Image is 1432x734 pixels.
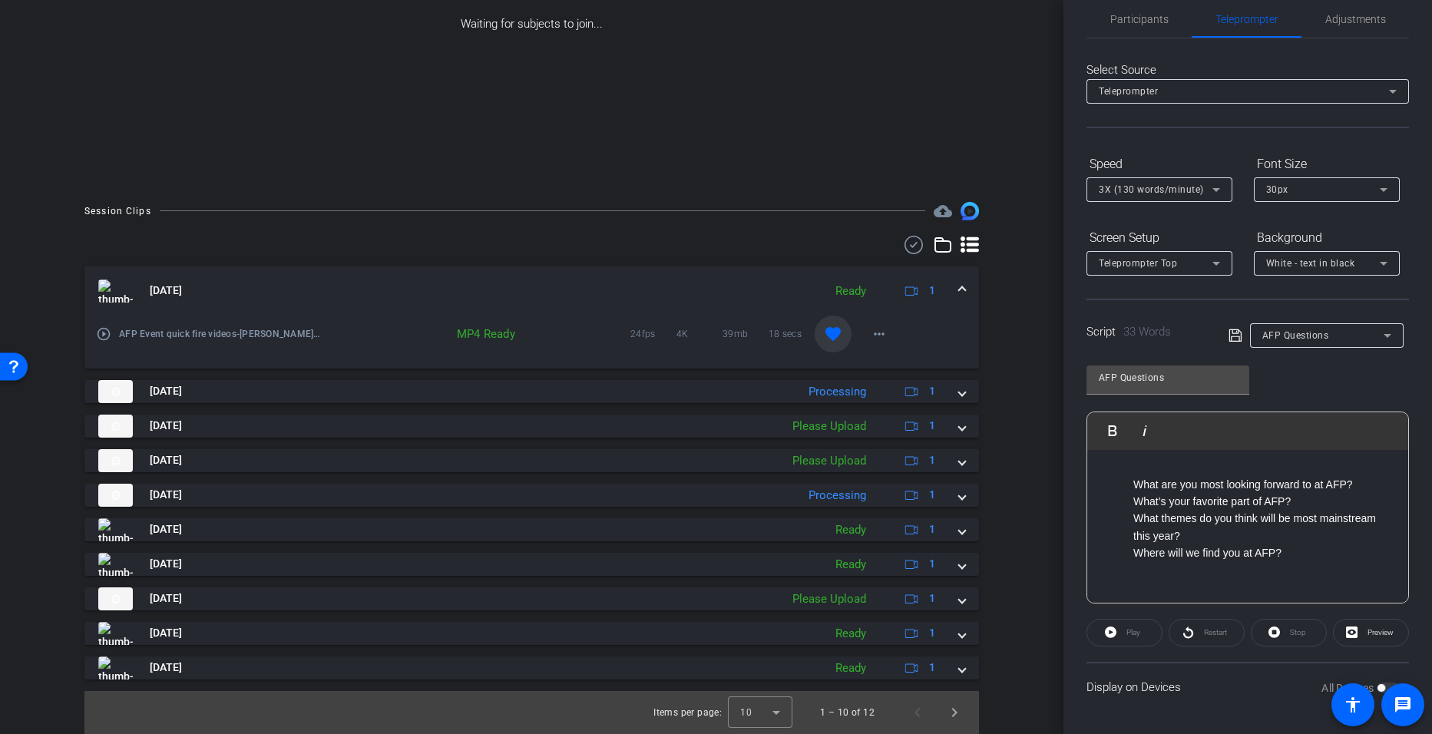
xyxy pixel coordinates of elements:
[98,484,133,507] img: thumb-nail
[929,418,935,434] span: 1
[98,656,133,679] img: thumb-nail
[828,625,874,643] div: Ready
[934,202,952,220] span: Destinations for your clips
[1086,662,1409,712] div: Display on Devices
[801,487,874,504] div: Processing
[820,705,875,720] div: 1 – 10 of 12
[84,587,979,610] mat-expansion-panel-header: thumb-nail[DATE]Please Upload1
[1262,330,1329,341] span: AFP Questions
[1133,510,1393,544] p: What themes do you think will be most mainstream this year?
[801,383,874,401] div: Processing
[769,326,815,342] span: 18 secs
[98,518,133,541] img: thumb-nail
[929,383,935,399] span: 1
[1394,696,1412,714] mat-icon: message
[929,590,935,607] span: 1
[1086,151,1232,177] div: Speed
[1099,258,1177,269] span: Teleprompter Top
[961,202,979,220] img: Session clips
[98,279,133,303] img: thumb-nail
[929,452,935,468] span: 1
[828,660,874,677] div: Ready
[828,521,874,539] div: Ready
[676,326,723,342] span: 4K
[828,283,874,300] div: Ready
[150,487,182,503] span: [DATE]
[150,625,182,641] span: [DATE]
[430,326,522,342] div: MP4 Ready
[84,449,979,472] mat-expansion-panel-header: thumb-nail[DATE]Please Upload1
[150,452,182,468] span: [DATE]
[1086,61,1409,79] div: Select Source
[1266,184,1288,195] span: 30px
[1266,258,1355,269] span: White - text in black
[150,283,182,299] span: [DATE]
[1099,369,1237,387] input: Title
[84,622,979,645] mat-expansion-panel-header: thumb-nail[DATE]Ready1
[870,325,888,343] mat-icon: more_horiz
[84,553,979,576] mat-expansion-panel-header: thumb-nail[DATE]Ready1
[84,316,979,369] div: thumb-nail[DATE]Ready1
[929,660,935,676] span: 1
[785,452,874,470] div: Please Upload
[1133,476,1393,493] div: What are you most looking forward to at AFP?
[934,202,952,220] mat-icon: cloud_upload
[785,590,874,608] div: Please Upload
[84,266,979,316] mat-expansion-panel-header: thumb-nail[DATE]Ready1
[150,521,182,537] span: [DATE]
[84,656,979,679] mat-expansion-panel-header: thumb-nail[DATE]Ready1
[96,326,111,342] mat-icon: play_circle_outline
[929,625,935,641] span: 1
[150,660,182,676] span: [DATE]
[1368,628,1394,636] span: Preview
[1086,323,1207,341] div: Script
[785,418,874,435] div: Please Upload
[929,556,935,572] span: 1
[150,383,182,399] span: [DATE]
[84,484,979,507] mat-expansion-panel-header: thumb-nail[DATE]Processing1
[98,553,133,576] img: thumb-nail
[1333,619,1409,646] button: Preview
[84,380,979,403] mat-expansion-panel-header: thumb-nail[DATE]Processing1
[98,415,133,438] img: thumb-nail
[929,283,935,299] span: 1
[630,326,676,342] span: 24fps
[1321,680,1377,696] label: All Devices
[1130,415,1159,446] button: Italic (Ctrl+I)
[1325,14,1386,25] span: Adjustments
[1133,544,1393,561] p: Where will we find you at AFP?
[98,449,133,472] img: thumb-nail
[98,587,133,610] img: thumb-nail
[1133,493,1393,510] p: What’s your favorite part of AFP?
[824,325,842,343] mat-icon: favorite
[929,487,935,503] span: 1
[98,622,133,645] img: thumb-nail
[84,203,151,219] div: Session Clips
[1344,696,1362,714] mat-icon: accessibility
[1254,225,1400,251] div: Background
[929,521,935,537] span: 1
[1086,225,1232,251] div: Screen Setup
[1110,14,1169,25] span: Participants
[98,380,133,403] img: thumb-nail
[150,418,182,434] span: [DATE]
[1099,184,1204,195] span: 3X (130 words/minute)
[84,518,979,541] mat-expansion-panel-header: thumb-nail[DATE]Ready1
[150,590,182,607] span: [DATE]
[84,415,979,438] mat-expansion-panel-header: thumb-nail[DATE]Please Upload1
[1123,325,1171,339] span: 33 Words
[723,326,769,342] span: 39mb
[653,705,722,720] div: Items per page:
[119,326,322,342] span: AFP Event quick fire videos-[PERSON_NAME]-2025-09-25-13-45-36-186-0
[1098,415,1127,446] button: Bold (Ctrl+B)
[899,694,936,731] button: Previous page
[936,694,973,731] button: Next page
[828,556,874,574] div: Ready
[1254,151,1400,177] div: Font Size
[1215,14,1278,25] span: Teleprompter
[1099,86,1158,97] span: Teleprompter
[150,556,182,572] span: [DATE]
